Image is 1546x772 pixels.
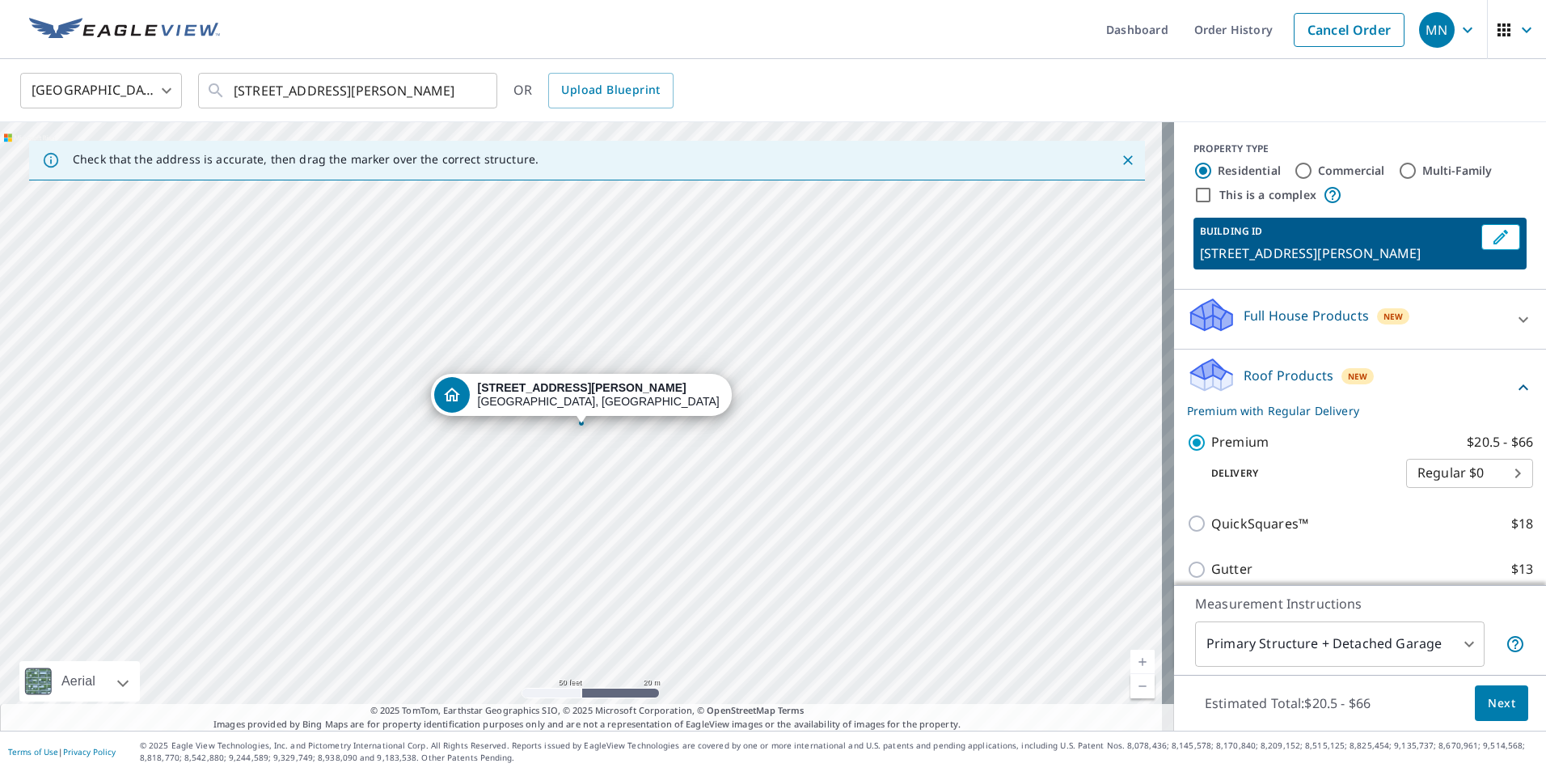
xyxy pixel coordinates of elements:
[1187,466,1406,481] p: Delivery
[140,740,1538,764] p: © 2025 Eagle View Technologies, Inc. and Pictometry International Corp. All Rights Reserved. Repo...
[561,80,660,100] span: Upload Blueprint
[1193,142,1527,156] div: PROPERTY TYPE
[1211,559,1252,579] p: Gutter
[478,381,720,409] div: [GEOGRAPHIC_DATA], [GEOGRAPHIC_DATA] 97229
[1187,402,1514,419] p: Premium with Regular Delivery
[1488,694,1515,714] span: Next
[8,747,116,757] p: |
[1506,634,1525,654] span: Your report will include the primary structure and a detached garage if one exists.
[478,381,686,394] strong: [STREET_ADDRESS][PERSON_NAME]
[1467,432,1533,452] p: $20.5 - $66
[548,73,673,108] a: Upload Blueprint
[63,746,116,757] a: Privacy Policy
[1475,685,1528,722] button: Next
[1406,451,1533,496] div: Regular $0
[1195,594,1525,613] p: Measurement Instructions
[1195,621,1485,667] div: Primary Structure + Detached Garage
[1117,150,1138,171] button: Close
[19,661,140,702] div: Aerial
[1130,674,1155,698] a: Current Level 19, Zoom Out
[1511,559,1533,579] p: $13
[1200,224,1262,238] p: BUILDING ID
[1200,244,1475,263] p: [STREET_ADDRESS][PERSON_NAME]
[234,68,464,113] input: Search by address or latitude-longitude
[1383,310,1404,323] span: New
[1211,432,1269,452] p: Premium
[778,704,805,716] a: Terms
[431,374,732,424] div: Dropped pin, building 1, Residential property, 6577 NW Mcgregor Ter Portland, OR 97229
[1511,514,1533,534] p: $18
[1244,366,1333,385] p: Roof Products
[1348,370,1368,383] span: New
[1244,306,1369,325] p: Full House Products
[1218,163,1281,179] label: Residential
[370,704,805,718] span: © 2025 TomTom, Earthstar Geographics SIO, © 2025 Microsoft Corporation, ©
[1192,685,1383,721] p: Estimated Total: $20.5 - $66
[707,704,775,716] a: OpenStreetMap
[73,152,539,167] p: Check that the address is accurate, then drag the marker over the correct structure.
[1187,296,1533,342] div: Full House ProductsNew
[1130,650,1155,674] a: Current Level 19, Zoom In
[29,18,220,42] img: EV Logo
[1419,12,1455,48] div: MN
[1318,163,1385,179] label: Commercial
[1422,163,1493,179] label: Multi-Family
[1481,224,1520,250] button: Edit building 1
[8,746,58,757] a: Terms of Use
[20,68,182,113] div: [GEOGRAPHIC_DATA]
[1211,514,1308,534] p: QuickSquares™
[1187,356,1533,419] div: Roof ProductsNewPremium with Regular Delivery
[1294,13,1404,47] a: Cancel Order
[57,661,100,702] div: Aerial
[1219,187,1316,203] label: This is a complex
[513,73,674,108] div: OR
